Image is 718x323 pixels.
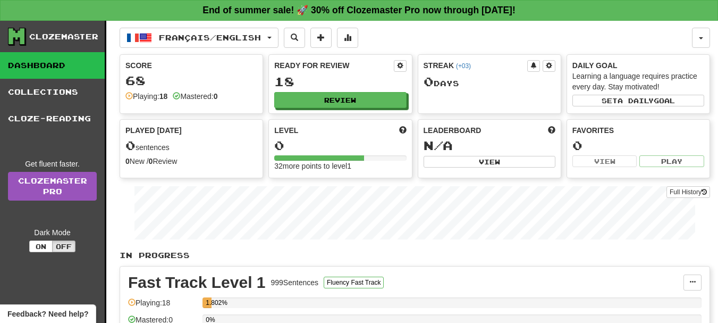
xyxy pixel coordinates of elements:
[324,277,384,288] button: Fluency Fast Track
[337,28,358,48] button: More stats
[128,297,197,315] div: Playing: 18
[120,28,278,48] button: Français/English
[125,60,257,71] div: Score
[7,309,88,319] span: Open feedback widget
[284,28,305,48] button: Search sentences
[125,125,182,136] span: Played [DATE]
[120,250,710,261] p: In Progress
[274,75,406,88] div: 18
[572,155,637,167] button: View
[572,71,704,92] div: Learning a language requires practice every day. Stay motivated!
[424,138,453,153] span: N/A
[456,62,471,70] a: (+03)
[8,227,97,238] div: Dark Mode
[29,31,98,42] div: Clozemaster
[424,75,555,89] div: Day s
[159,92,168,101] strong: 18
[639,155,704,167] button: Play
[274,161,406,171] div: 32 more points to level 1
[274,139,406,152] div: 0
[399,125,407,136] span: Score more points to level up
[274,92,406,108] button: Review
[125,74,257,87] div: 68
[206,297,212,308] div: 1.802%
[125,156,257,167] div: New / Review
[424,156,555,168] button: View
[424,60,527,71] div: Streak
[274,125,298,136] span: Level
[125,138,136,153] span: 0
[572,139,704,152] div: 0
[572,95,704,106] button: Seta dailygoal
[310,28,332,48] button: Add sentence to collection
[572,125,704,136] div: Favorites
[8,159,97,169] div: Get fluent faster.
[125,91,167,102] div: Playing:
[271,277,319,288] div: 999 Sentences
[125,157,130,165] strong: 0
[424,125,482,136] span: Leaderboard
[424,74,434,89] span: 0
[274,60,393,71] div: Ready for Review
[173,91,217,102] div: Mastered:
[666,186,710,198] button: Full History
[618,97,654,104] span: a daily
[29,241,53,252] button: On
[548,125,555,136] span: This week in points, UTC
[52,241,75,252] button: Off
[572,60,704,71] div: Daily Goal
[149,157,153,165] strong: 0
[159,33,261,42] span: Français / English
[202,5,516,15] strong: End of summer sale! 🚀 30% off Clozemaster Pro now through [DATE]!
[125,139,257,153] div: sentences
[128,275,266,291] div: Fast Track Level 1
[8,172,97,201] a: ClozemasterPro
[214,92,218,101] strong: 0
